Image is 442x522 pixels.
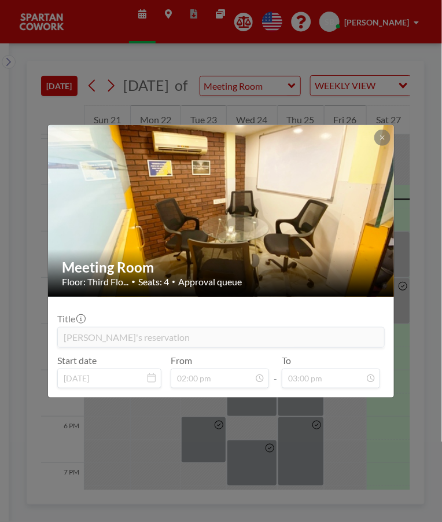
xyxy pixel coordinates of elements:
img: 537.jpg [48,80,395,341]
span: Floor: Third Flo... [62,276,128,288]
span: - [274,359,277,384]
span: Approval queue [178,276,242,288]
h2: Meeting Room [62,259,381,276]
input: (No title) [58,328,384,347]
span: • [172,278,175,285]
label: Title [57,313,84,325]
label: To [282,355,291,366]
span: • [131,277,135,286]
span: Seats: 4 [138,276,169,288]
label: Start date [57,355,97,366]
label: From [171,355,192,366]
